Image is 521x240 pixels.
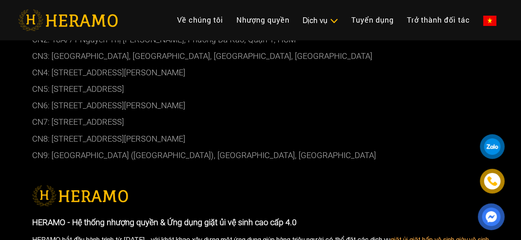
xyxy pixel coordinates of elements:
p: HERAMO - Hệ thống nhượng quyền & Ứng dụng giặt ủi vệ sinh cao cấp 4.0 [32,216,489,228]
img: heramo-logo.png [18,9,118,31]
p: CN6: [STREET_ADDRESS][PERSON_NAME] [32,97,489,114]
p: CN7: [STREET_ADDRESS] [32,114,489,130]
p: CN9: [GEOGRAPHIC_DATA] ([GEOGRAPHIC_DATA]), [GEOGRAPHIC_DATA], [GEOGRAPHIC_DATA] [32,147,489,163]
img: vn-flag.png [483,16,496,26]
a: Trở thành đối tác [400,11,477,29]
img: logo [32,185,128,206]
a: phone-icon [480,169,504,193]
p: CN4: [STREET_ADDRESS][PERSON_NAME] [32,64,489,81]
img: phone-icon [486,175,498,187]
p: CN3: [GEOGRAPHIC_DATA], [GEOGRAPHIC_DATA], [GEOGRAPHIC_DATA], [GEOGRAPHIC_DATA] [32,48,489,64]
a: Về chúng tôi [171,11,230,29]
div: Dịch vụ [303,15,338,26]
img: subToggleIcon [329,17,338,25]
a: Nhượng quyền [230,11,296,29]
p: CN5: [STREET_ADDRESS] [32,81,489,97]
p: CN8: [STREET_ADDRESS][PERSON_NAME] [32,130,489,147]
a: Tuyển dụng [345,11,400,29]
